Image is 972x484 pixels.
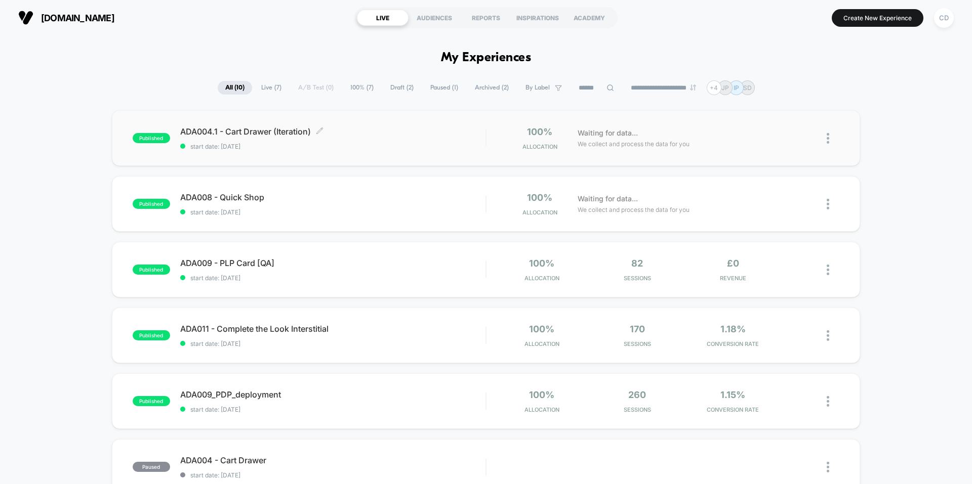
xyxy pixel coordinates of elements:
div: INSPIRATIONS [512,10,563,26]
button: CD [931,8,957,28]
span: £0 [727,258,739,269]
span: 82 [631,258,643,269]
span: Paused ( 1 ) [423,81,466,95]
span: published [133,199,170,209]
span: published [133,330,170,340]
span: start date: [DATE] [180,471,485,479]
span: Allocation [524,406,559,413]
span: 100% ( 7 ) [343,81,381,95]
span: We collect and process the data for you [578,205,690,214]
span: published [133,396,170,406]
span: ADA011 - Complete the Look Interstitial [180,324,485,334]
span: ADA009 - PLP Card [QA] [180,258,485,268]
div: ACADEMY [563,10,615,26]
span: start date: [DATE] [180,274,485,282]
span: CONVERSION RATE [687,340,778,347]
img: close [827,462,829,472]
span: Allocation [524,275,559,282]
span: published [133,265,170,275]
img: close [827,199,829,209]
div: AUDIENCES [409,10,460,26]
div: CD [934,8,954,28]
span: ADA004.1 - Cart Drawer (Iteration) [180,126,485,137]
p: IP [734,84,739,92]
span: paused [133,462,170,472]
p: JP [721,84,729,92]
span: published [133,133,170,143]
span: 100% [529,389,554,400]
img: end [690,84,696,91]
span: Waiting for data... [578,127,638,139]
span: 100% [527,192,552,203]
h1: My Experiences [441,51,532,65]
p: SD [743,84,752,92]
span: REVENUE [687,275,778,282]
button: Create New Experience [832,9,923,27]
div: REPORTS [460,10,512,26]
span: start date: [DATE] [180,406,485,413]
span: Sessions [592,406,683,413]
div: LIVE [357,10,409,26]
span: CONVERSION RATE [687,406,778,413]
span: Allocation [524,340,559,347]
span: Live ( 7 ) [254,81,289,95]
img: close [827,133,829,144]
span: Waiting for data... [578,193,638,204]
button: [DOMAIN_NAME] [15,10,117,26]
span: ADA009_PDP_deployment [180,389,485,400]
span: 100% [529,324,554,334]
span: start date: [DATE] [180,340,485,347]
img: Visually logo [18,10,33,25]
span: start date: [DATE] [180,143,485,150]
span: Draft ( 2 ) [383,81,421,95]
span: start date: [DATE] [180,208,485,216]
div: + 4 [707,80,721,95]
span: 1.15% [720,389,745,400]
span: 100% [527,126,552,137]
span: By Label [525,84,550,92]
span: Sessions [592,275,683,282]
span: 100% [529,258,554,269]
span: 260 [628,389,646,400]
span: 170 [630,324,645,334]
img: close [827,396,829,407]
img: close [827,330,829,341]
span: ADA008 - Quick Shop [180,192,485,202]
span: ADA004 - Cart Drawer [180,455,485,465]
span: All ( 10 ) [218,81,252,95]
span: Archived ( 2 ) [467,81,516,95]
span: We collect and process the data for you [578,139,690,149]
span: Allocation [522,143,557,150]
span: 1.18% [720,324,746,334]
img: close [827,265,829,275]
span: Allocation [522,209,557,216]
span: Sessions [592,340,683,347]
span: [DOMAIN_NAME] [41,13,114,23]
